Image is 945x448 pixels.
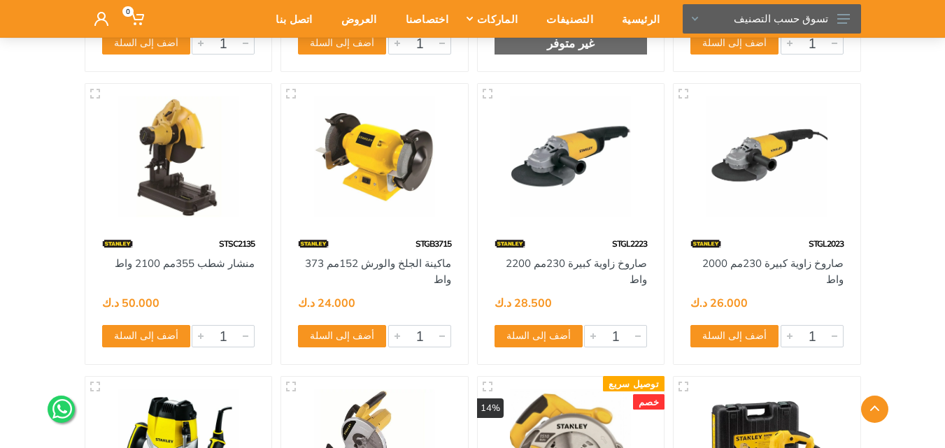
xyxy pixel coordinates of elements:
[102,231,133,256] img: 15.webp
[298,297,355,308] div: 24.000 د.ك
[495,297,552,308] div: 28.500 د.ك
[527,4,603,34] div: التصنيفات
[322,4,387,34] div: العروض
[690,325,779,347] button: أضف إلى السلة
[415,238,451,249] span: STGB3715
[809,238,844,249] span: STGL2023
[257,4,322,34] div: اتصل بنا
[298,32,386,55] button: أضف إلى السلة
[683,4,861,34] button: تسوق حسب التصنيف
[298,325,386,347] button: أضف إلى السلة
[102,297,159,308] div: 50.000 د.ك
[495,325,583,347] button: أضف إلى السلة
[490,96,652,217] img: Royal Tools - صاروخ زاوية كبيرة 230مم 2200 واط
[603,376,665,391] div: توصيل سريع
[305,256,451,286] a: ماكينة الجلخ والورش 152مم 373 واط
[219,238,255,249] span: STSC2135
[298,231,329,256] img: 15.webp
[387,4,458,34] div: اختصاصنا
[603,4,669,34] div: الرئيسية
[294,96,455,217] img: Royal Tools - ماكينة الجلخ والورش 152مم 373 واط
[102,32,190,55] button: أضف إلى السلة
[495,231,525,256] img: 15.webp
[495,32,648,55] div: غير متوفر
[686,96,848,217] img: Royal Tools - صاروخ زاوية كبيرة 230مم 2000 واط
[98,96,260,217] img: Royal Tools - منشار شطب 355مم 2100 واط
[633,394,665,410] div: خصم
[115,256,255,270] a: منشار شطب 355مم 2100 واط
[612,238,647,249] span: STGL2223
[690,231,721,256] img: 15.webp
[506,256,647,286] a: صاروخ زاوية كبيرة 230مم 2200 واط
[690,32,779,55] button: أضف إلى السلة
[702,256,844,286] a: صاروخ زاوية كبيرة 230مم 2000 واط
[690,297,748,308] div: 26.000 د.ك
[102,325,190,347] button: أضف إلى السلة
[122,6,134,17] span: 0
[458,4,527,34] div: الماركات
